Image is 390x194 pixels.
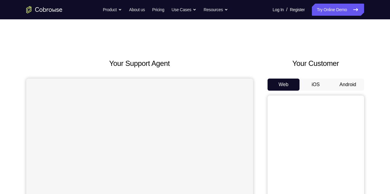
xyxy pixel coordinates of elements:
[26,6,62,13] a: Go to the home page
[273,4,284,16] a: Log In
[26,58,253,69] h2: Your Support Agent
[268,58,364,69] h2: Your Customer
[286,6,287,13] span: /
[129,4,145,16] a: About us
[290,4,305,16] a: Register
[152,4,164,16] a: Pricing
[332,79,364,91] button: Android
[172,4,196,16] button: Use Cases
[268,79,300,91] button: Web
[300,79,332,91] button: iOS
[312,4,364,16] a: Try Online Demo
[103,4,122,16] button: Product
[204,4,228,16] button: Resources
